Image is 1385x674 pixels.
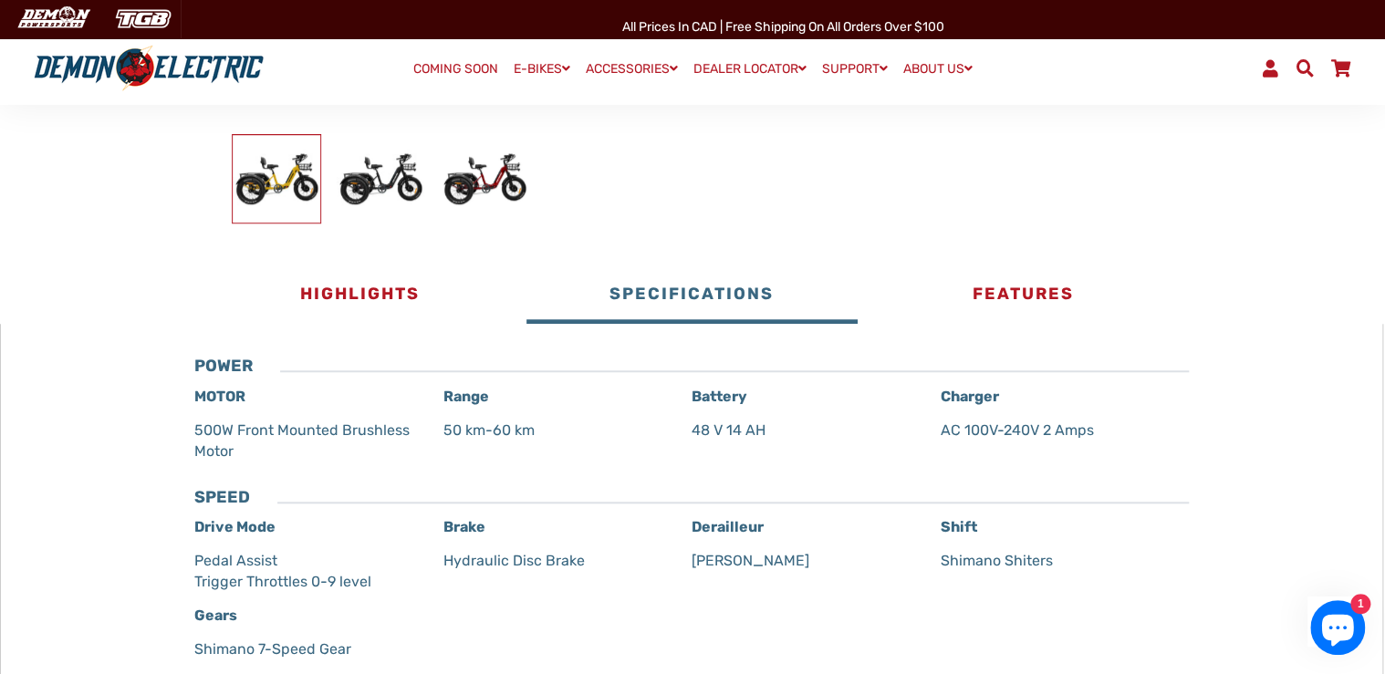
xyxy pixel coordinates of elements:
p: Shimano Shiters [941,550,1170,571]
button: Highlights [194,269,526,324]
h3: SPEED [194,488,250,508]
a: ABOUT US [897,56,979,82]
img: Trinity Foldable E-Trike [233,135,320,223]
a: E-BIKES [507,56,577,82]
p: 500W Front Mounted Brushless Motor [194,420,423,461]
p: Hydraulic Disc Brake [443,550,672,592]
p: AC 100V-240V 2 Amps [941,420,1170,461]
strong: Drive Mode [194,518,276,535]
strong: Brake [443,518,485,535]
span: All Prices in CAD | Free shipping on all orders over $100 [621,19,943,35]
img: TGB Canada [106,4,181,34]
button: Specifications [526,269,858,324]
p: Shimano 7-Speed Gear [194,638,423,659]
button: Features [858,269,1189,324]
h3: POWER [194,357,253,377]
img: Trinity Foldable E-Trike [337,135,424,223]
strong: MOTOR [194,388,245,405]
strong: Charger [941,388,999,405]
img: Demon Electric [9,4,97,34]
strong: Derailleur [692,518,764,535]
img: Demon Electric logo [27,45,270,92]
p: 48 V 14 AH [692,420,921,441]
p: [PERSON_NAME] [692,550,921,571]
a: COMING SOON [407,57,505,82]
p: 50 km-60 km [443,420,672,441]
img: Trinity Foldable E-Trike [441,135,528,223]
inbox-online-store-chat: Shopify online store chat [1305,600,1370,659]
strong: Gears [194,607,237,624]
strong: Shift [941,518,977,535]
a: DEALER LOCATOR [687,56,813,82]
a: ACCESSORIES [579,56,684,82]
a: SUPPORT [816,56,894,82]
p: Pedal Assist Trigger Throttles 0-9 level [194,550,423,592]
strong: Battery [692,388,747,405]
strong: Range [443,388,489,405]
